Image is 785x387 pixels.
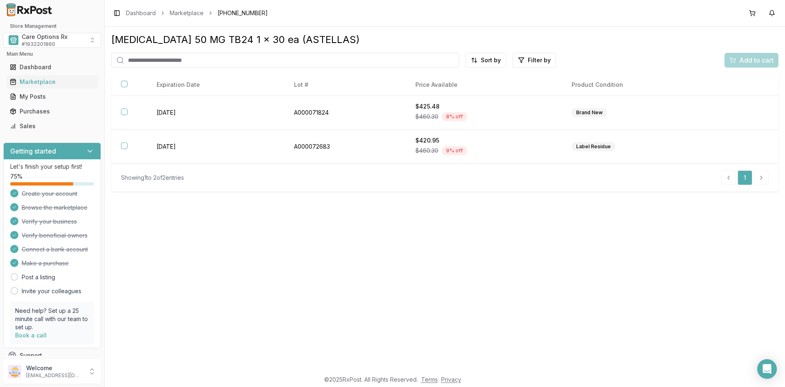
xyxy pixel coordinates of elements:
[415,102,552,111] div: $425.48
[126,9,268,17] nav: breadcrumb
[442,112,467,121] div: 8 % off
[415,147,438,155] span: $460.30
[22,273,55,281] a: Post a listing
[738,170,752,185] a: 1
[3,348,101,363] button: Support
[415,113,438,121] span: $460.30
[10,107,94,115] div: Purchases
[3,90,101,103] button: My Posts
[218,9,268,17] span: [PHONE_NUMBER]
[284,130,406,164] td: A000072683
[15,332,47,339] a: Book a call
[147,130,284,164] td: [DATE]
[7,89,98,104] a: My Posts
[406,74,562,96] th: Price Available
[10,172,22,181] span: 75 %
[26,372,83,379] p: [EMAIL_ADDRESS][DOMAIN_NAME]
[10,146,56,156] h3: Getting started
[757,359,777,379] div: Open Intercom Messenger
[572,142,615,151] div: Label Residue
[10,163,94,171] p: Let's finish your setup first!
[22,190,77,198] span: Create your account
[7,119,98,134] a: Sales
[284,96,406,130] td: A000071824
[513,53,556,68] button: Filter by
[22,259,69,267] span: Make a purchase
[22,245,88,253] span: Connect a bank account
[22,204,87,212] span: Browse the marketplace
[528,56,551,64] span: Filter by
[8,365,21,378] img: User avatar
[415,136,552,145] div: $420.95
[147,96,284,130] td: [DATE]
[481,56,501,64] span: Sort by
[721,170,769,185] nav: pagination
[442,146,467,155] div: 9 % off
[421,376,438,383] a: Terms
[7,75,98,89] a: Marketplace
[170,9,204,17] a: Marketplace
[10,78,94,86] div: Marketplace
[111,33,778,46] div: [MEDICAL_DATA] 50 MG TB24 1 x 30 ea (ASTELLAS)
[10,122,94,130] div: Sales
[441,376,461,383] a: Privacy
[3,120,101,133] button: Sales
[126,9,156,17] a: Dashboard
[3,33,101,48] button: Select a view
[7,51,98,57] h2: Main Menu
[3,75,101,88] button: Marketplace
[22,287,81,295] a: Invite your colleagues
[3,61,101,74] button: Dashboard
[10,63,94,71] div: Dashboard
[22,231,87,240] span: Verify beneficial owners
[22,41,55,48] span: # 1932201860
[7,60,98,75] a: Dashboard
[22,33,67,41] span: Care Options Rx
[10,93,94,101] div: My Posts
[572,108,607,117] div: Brand New
[284,74,406,96] th: Lot #
[3,23,101,29] h2: Store Management
[121,174,184,182] div: Showing 1 to 2 of 2 entries
[3,3,56,16] img: RxPost Logo
[22,217,77,226] span: Verify your business
[26,364,83,372] p: Welcome
[7,104,98,119] a: Purchases
[562,74,717,96] th: Product Condition
[3,105,101,118] button: Purchases
[15,307,89,331] p: Need help? Set up a 25 minute call with our team to set up.
[466,53,506,68] button: Sort by
[147,74,284,96] th: Expiration Date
